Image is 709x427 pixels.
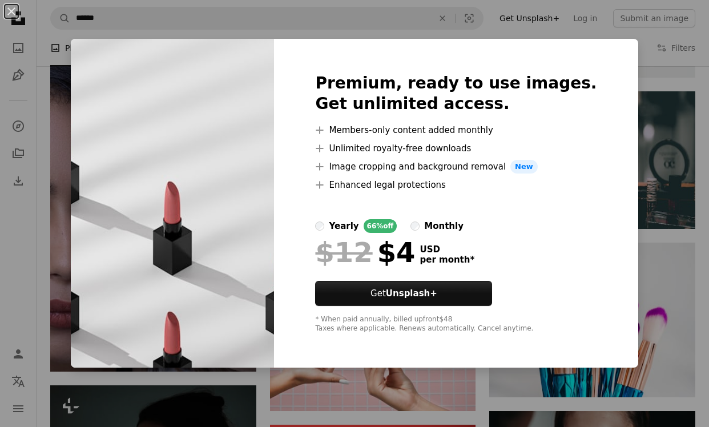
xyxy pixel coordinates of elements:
[315,73,597,114] h2: Premium, ready to use images. Get unlimited access.
[315,178,597,192] li: Enhanced legal protections
[510,160,538,174] span: New
[315,237,415,267] div: $4
[71,39,274,368] img: premium_photo-1677541205243-8e2d37e8b7bd
[315,221,324,231] input: yearly66%off
[424,219,464,233] div: monthly
[420,244,474,255] span: USD
[329,219,358,233] div: yearly
[420,255,474,265] span: per month *
[315,160,597,174] li: Image cropping and background removal
[364,219,397,233] div: 66% off
[315,315,597,333] div: * When paid annually, billed upfront $48 Taxes where applicable. Renews automatically. Cancel any...
[410,221,420,231] input: monthly
[315,281,492,306] button: GetUnsplash+
[315,123,597,137] li: Members-only content added monthly
[386,288,437,299] strong: Unsplash+
[315,237,372,267] span: $12
[315,142,597,155] li: Unlimited royalty-free downloads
